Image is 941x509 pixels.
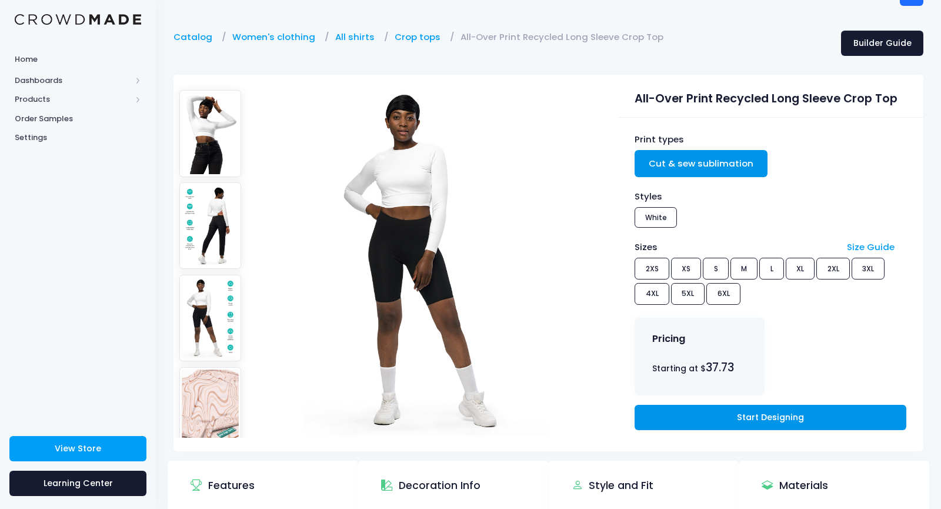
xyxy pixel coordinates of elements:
[15,54,141,65] span: Home
[9,471,146,496] a: Learning Center
[635,133,906,146] div: Print types
[652,359,748,376] div: Starting at $
[15,94,131,105] span: Products
[232,31,321,44] a: Women's clothing
[635,405,906,430] a: Start Designing
[762,468,828,502] div: Materials
[15,14,141,25] img: Logo
[629,241,842,254] div: Sizes
[44,477,113,489] span: Learning Center
[847,241,895,253] a: Size Guide
[652,333,685,345] h4: Pricing
[9,436,146,461] a: View Store
[15,113,141,125] span: Order Samples
[461,31,669,44] a: All-Over Print Recycled Long Sleeve Crop Top
[635,85,906,108] div: All-Over Print Recycled Long Sleeve Crop Top
[572,468,654,502] div: Style and Fit
[395,31,446,44] a: Crop tops
[55,443,101,454] span: View Store
[15,75,131,87] span: Dashboards
[173,31,218,44] a: Catalog
[15,132,141,144] span: Settings
[381,468,480,502] div: Decoration Info
[706,360,734,375] span: 37.73
[635,190,906,203] div: Styles
[335,31,381,44] a: All shirts
[191,468,255,502] div: Features
[841,31,923,56] a: Builder Guide
[635,150,768,177] a: Cut & sew sublimation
